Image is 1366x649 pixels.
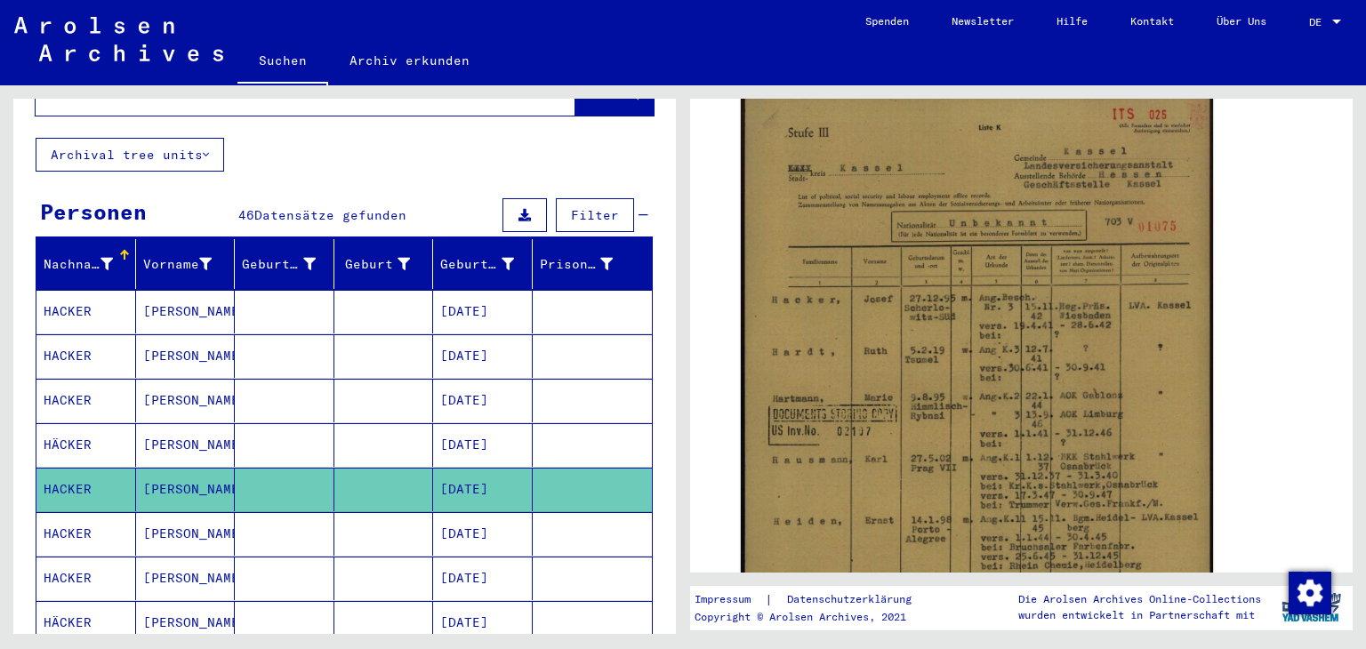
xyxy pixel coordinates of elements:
[695,609,933,625] p: Copyright © Arolsen Archives, 2021
[36,423,136,467] mat-cell: HÄCKER
[136,557,236,600] mat-cell: [PERSON_NAME]
[695,590,765,609] a: Impressum
[341,255,411,274] div: Geburt‏
[14,17,223,61] img: Arolsen_neg.svg
[44,255,113,274] div: Nachname
[242,255,316,274] div: Geburtsname
[143,250,235,278] div: Vorname
[695,590,933,609] div: |
[433,512,533,556] mat-cell: [DATE]
[433,468,533,511] mat-cell: [DATE]
[242,250,338,278] div: Geburtsname
[1309,16,1329,28] span: DE
[36,557,136,600] mat-cell: HACKER
[143,255,213,274] div: Vorname
[237,39,328,85] a: Suchen
[540,255,614,274] div: Prisoner #
[44,250,135,278] div: Nachname
[36,468,136,511] mat-cell: HACKER
[433,557,533,600] mat-cell: [DATE]
[540,250,636,278] div: Prisoner #
[136,290,236,333] mat-cell: [PERSON_NAME]
[334,239,434,289] mat-header-cell: Geburt‏
[238,207,254,223] span: 46
[328,39,491,82] a: Archiv erkunden
[136,512,236,556] mat-cell: [PERSON_NAME]
[136,379,236,422] mat-cell: [PERSON_NAME]
[1018,607,1261,623] p: wurden entwickelt in Partnerschaft mit
[136,334,236,378] mat-cell: [PERSON_NAME]
[571,207,619,223] span: Filter
[440,250,536,278] div: Geburtsdatum
[1018,591,1261,607] p: Die Arolsen Archives Online-Collections
[136,601,236,645] mat-cell: [PERSON_NAME]
[440,255,514,274] div: Geburtsdatum
[773,590,933,609] a: Datenschutzerklärung
[254,207,406,223] span: Datensätze gefunden
[433,601,533,645] mat-cell: [DATE]
[1278,585,1345,629] img: yv_logo.png
[136,468,236,511] mat-cell: [PERSON_NAME]
[433,423,533,467] mat-cell: [DATE]
[556,198,634,232] button: Filter
[1289,572,1331,614] img: Zustimmung ändern
[341,250,433,278] div: Geburt‏
[36,601,136,645] mat-cell: HÄCKER
[433,334,533,378] mat-cell: [DATE]
[36,239,136,289] mat-header-cell: Nachname
[235,239,334,289] mat-header-cell: Geburtsname
[36,138,224,172] button: Archival tree units
[136,423,236,467] mat-cell: [PERSON_NAME]
[36,334,136,378] mat-cell: HACKER
[40,196,147,228] div: Personen
[533,239,653,289] mat-header-cell: Prisoner #
[36,290,136,333] mat-cell: HACKER
[433,290,533,333] mat-cell: [DATE]
[136,239,236,289] mat-header-cell: Vorname
[36,512,136,556] mat-cell: HACKER
[36,379,136,422] mat-cell: HACKER
[433,379,533,422] mat-cell: [DATE]
[433,239,533,289] mat-header-cell: Geburtsdatum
